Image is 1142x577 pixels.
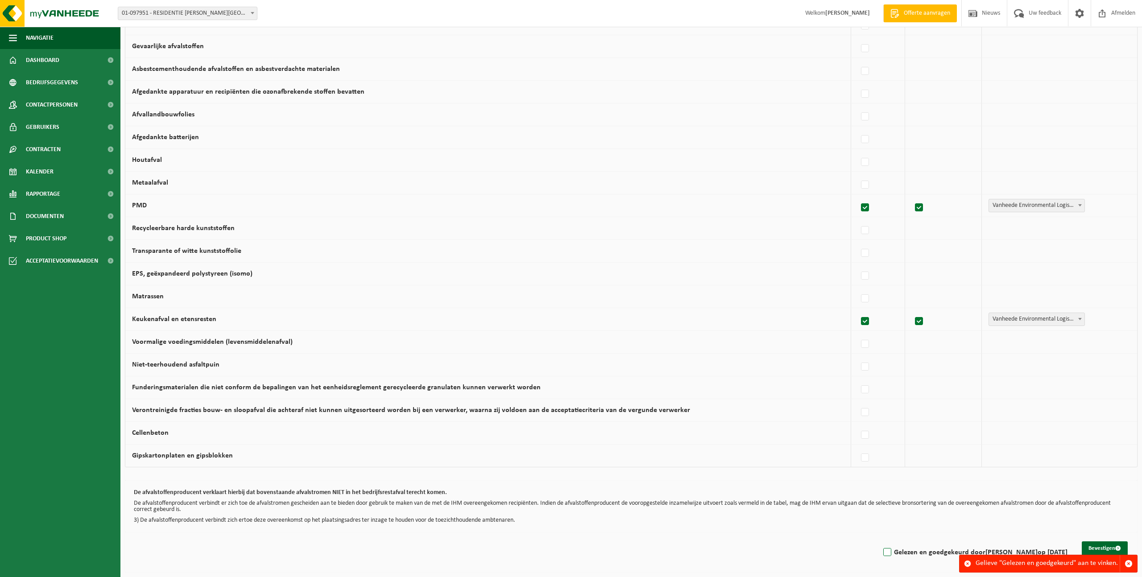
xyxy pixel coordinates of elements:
div: Gelieve "Gelezen en goedgekeurd" aan te vinken. [976,555,1120,572]
label: Keukenafval en etensresten [132,316,216,323]
label: Voormalige voedingsmiddelen (levensmiddelenafval) [132,338,293,346]
label: Niet-teerhoudend asfaltpuin [132,361,219,368]
span: Rapportage [26,183,60,205]
label: Funderingsmaterialen die niet conform de bepalingen van het eenheidsreglement gerecycleerde granu... [132,384,541,391]
span: Kalender [26,161,54,183]
label: Matrassen [132,293,164,300]
span: Gebruikers [26,116,59,138]
label: Gipskartonplaten en gipsblokken [132,452,233,459]
label: Recycleerbare harde kunststoffen [132,225,235,232]
span: Contracten [26,138,61,161]
label: Transparante of witte kunststoffolie [132,247,241,255]
span: Vanheede Environmental Logistics [989,313,1084,326]
strong: [PERSON_NAME] [985,549,1038,556]
label: Asbestcementhoudende afvalstoffen en asbestverdachte materialen [132,66,340,73]
p: 3) De afvalstoffenproducent verbindt zich ertoe deze overeenkomst op het plaatsingsadres ter inza... [134,517,1129,523]
a: Offerte aanvragen [883,4,957,22]
b: De afvalstoffenproducent verklaart hierbij dat bovenstaande afvalstromen NIET in het bedrijfsrest... [134,489,447,496]
label: Houtafval [132,157,162,164]
span: Bedrijfsgegevens [26,71,78,94]
span: 01-097951 - RESIDENTIE RUGGEVELD - DEURNE [118,7,257,20]
span: Vanheede Environmental Logistics [989,313,1085,326]
label: Gevaarlijke afvalstoffen [132,43,204,50]
label: PMD [132,202,147,209]
label: EPS, geëxpandeerd polystyreen (isomo) [132,270,252,277]
label: Gelezen en goedgekeurd door op [DATE] [881,546,1068,559]
p: De afvalstoffenproducent verbindt er zich toe de afvalstromen gescheiden aan te bieden door gebru... [134,500,1129,513]
button: Bevestigen [1082,541,1128,556]
span: Acceptatievoorwaarden [26,250,98,272]
span: Navigatie [26,27,54,49]
label: Afgedankte batterijen [132,134,199,141]
span: Offerte aanvragen [902,9,952,18]
span: Vanheede Environmental Logistics [989,199,1085,212]
span: Dashboard [26,49,59,71]
label: Verontreinigde fracties bouw- en sloopafval die achteraf niet kunnen uitgesorteerd worden bij een... [132,407,690,414]
strong: [PERSON_NAME] [825,10,870,16]
label: Metaalafval [132,179,168,186]
span: Contactpersonen [26,94,78,116]
label: Afgedankte apparatuur en recipiënten die ozonafbrekende stoffen bevatten [132,88,364,95]
label: Cellenbeton [132,429,169,437]
label: Afvallandbouwfolies [132,111,194,118]
span: Documenten [26,205,64,227]
span: Product Shop [26,227,66,250]
span: Vanheede Environmental Logistics [989,199,1084,212]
